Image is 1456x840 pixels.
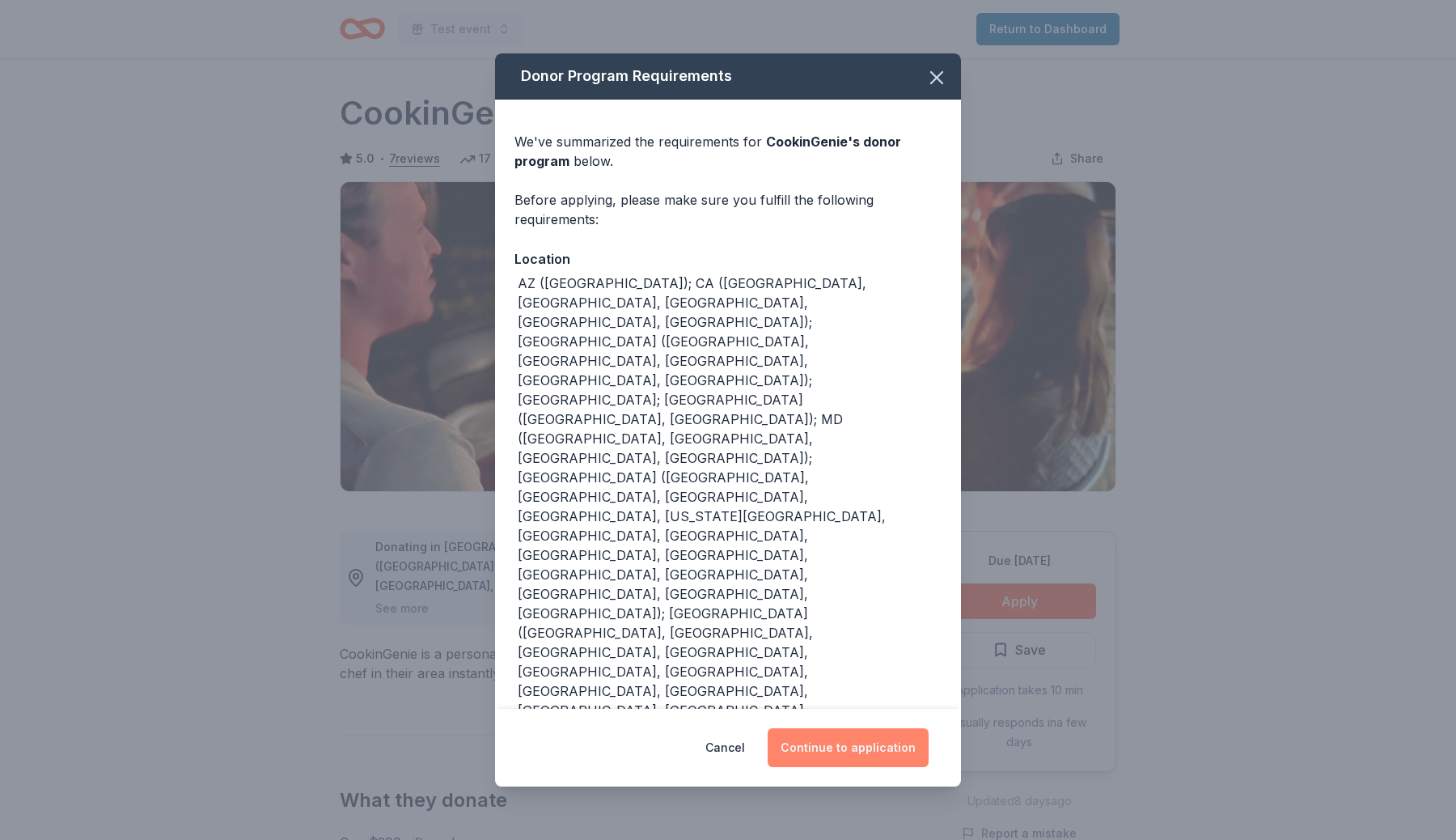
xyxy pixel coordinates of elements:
div: We've summarized the requirements for below. [514,132,942,171]
button: Continue to application [768,728,929,767]
div: Location [514,248,942,269]
button: Cancel [705,728,745,767]
div: Donor Program Requirements [495,53,961,100]
div: Before applying, please make sure you fulfill the following requirements: [514,190,942,229]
